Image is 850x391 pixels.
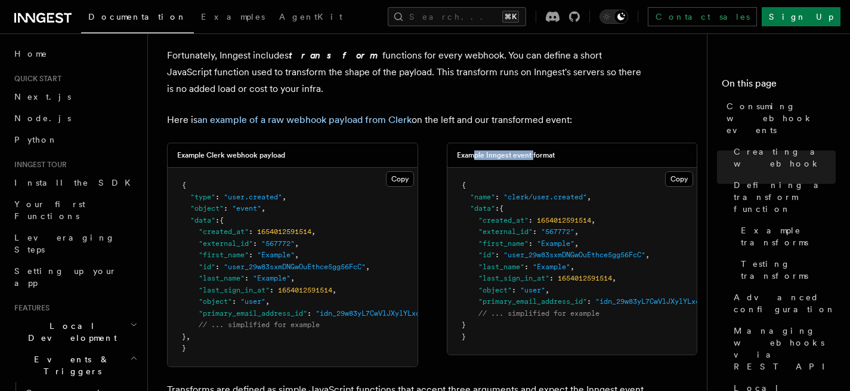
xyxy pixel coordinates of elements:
span: "external_id" [478,227,533,236]
span: : [249,251,253,259]
h3: Example Inngest event format [457,150,555,160]
span: Testing transforms [741,258,836,282]
a: AgentKit [272,4,350,32]
span: , [261,204,265,213]
span: : [245,274,249,282]
span: "id" [478,251,495,259]
span: : [549,274,554,282]
button: Local Development [10,315,140,349]
span: } [182,332,186,341]
span: 1654012591514 [558,274,612,282]
span: Events & Triggers [10,353,130,377]
span: : [528,239,533,248]
span: , [295,239,299,248]
span: Quick start [10,74,61,84]
a: Advanced configuration [729,287,836,320]
span: "primary_email_address_id" [199,309,307,318]
span: "Example" [537,239,574,248]
span: "object" [478,286,512,294]
a: Setting up your app [10,260,140,294]
span: 1654012591514 [537,216,591,224]
span: , [574,227,579,236]
a: Managing webhooks via REST API [729,320,836,377]
span: , [332,286,336,294]
span: } [182,344,186,352]
span: : [495,193,499,201]
span: "object" [190,204,224,213]
span: "first_name" [199,251,249,259]
a: Testing transforms [736,253,836,287]
a: Documentation [81,4,194,33]
span: Consuming webhook events [727,100,836,136]
span: , [591,216,595,224]
span: Node.js [14,113,71,123]
span: Managing webhooks via REST API [734,325,836,372]
span: : [495,251,499,259]
button: Events & Triggers [10,349,140,382]
a: Your first Functions [10,193,140,227]
a: Sign Up [762,7,840,26]
span: , [587,193,591,201]
span: "object" [199,297,232,306]
span: "created_at" [478,216,528,224]
span: 1654012591514 [257,227,311,236]
span: "567772" [261,239,295,248]
span: Examples [201,12,265,21]
a: Next.js [10,86,140,107]
span: : [533,227,537,236]
span: Your first Functions [14,199,85,221]
span: Setting up your app [14,266,117,288]
span: Local Development [10,320,130,344]
span: "last_sign_in_at" [199,286,270,294]
a: Home [10,43,140,64]
span: 1654012591514 [278,286,332,294]
span: // ... simplified for example [199,321,320,329]
span: , [612,274,616,282]
span: "data" [190,216,215,224]
span: Python [14,135,58,144]
span: } [462,321,466,329]
span: "user_29w83sxmDNGwOuEthce5gg56FcC" [503,251,645,259]
span: { [499,204,503,213]
a: Creating a webhook [729,141,836,174]
span: "user_29w83sxmDNGwOuEthce5gg56FcC" [224,263,366,271]
span: , [265,297,270,306]
span: Creating a webhook [734,146,836,170]
span: "last_sign_in_at" [478,274,549,282]
a: Example transforms [736,220,836,253]
span: "clerk/user.created" [503,193,587,201]
span: Next.js [14,92,71,101]
span: : [587,297,591,306]
span: "event" [232,204,261,213]
a: Python [10,129,140,150]
span: "primary_email_address_id" [478,297,587,306]
span: "user" [520,286,545,294]
span: { [182,181,186,189]
span: : [249,227,253,236]
span: Example transforms [741,224,836,248]
span: : [270,286,274,294]
button: Copy [665,171,693,187]
span: : [215,216,220,224]
span: , [186,332,190,341]
span: } [462,332,466,341]
span: "created_at" [199,227,249,236]
span: "type" [190,193,215,201]
a: an example of a raw webhook payload from Clerk [197,114,412,125]
span: Leveraging Steps [14,233,115,254]
span: Install the SDK [14,178,138,187]
h3: Example Clerk webhook payload [177,150,285,160]
span: : [512,286,516,294]
span: : [524,263,528,271]
span: : [232,297,236,306]
span: "id" [199,263,215,271]
span: , [311,227,316,236]
a: Install the SDK [10,172,140,193]
span: , [295,251,299,259]
span: "name" [470,193,495,201]
a: Leveraging Steps [10,227,140,260]
em: transform [289,50,382,61]
span: , [282,193,286,201]
h4: On this page [722,76,836,96]
span: : [215,263,220,271]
